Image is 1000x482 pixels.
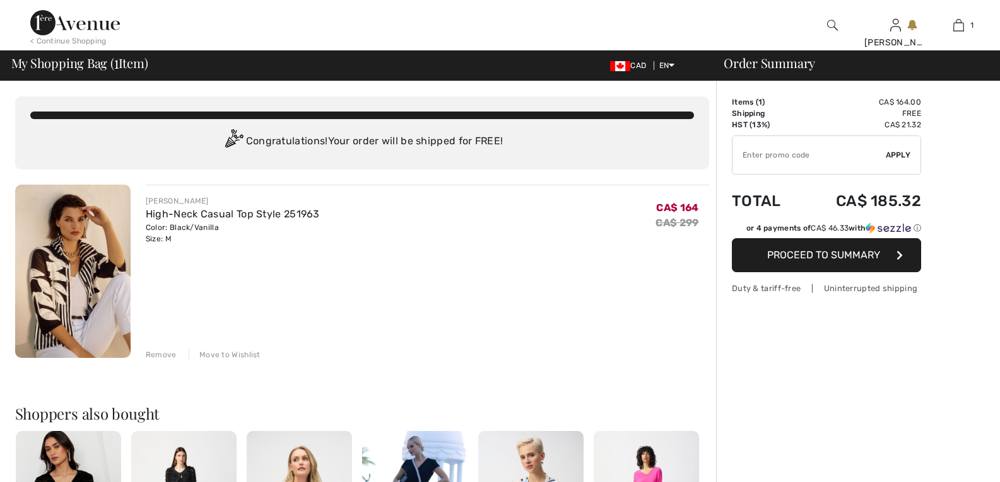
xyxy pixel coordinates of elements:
div: < Continue Shopping [30,35,107,47]
div: Move to Wishlist [189,349,261,360]
a: Sign In [890,19,901,31]
a: High-Neck Casual Top Style 251963 [146,208,320,220]
div: Duty & tariff-free | Uninterrupted shipping [732,282,921,294]
div: or 4 payments ofCA$ 46.33withSezzle Click to learn more about Sezzle [732,222,921,238]
div: Remove [146,349,177,360]
img: Canadian Dollar [610,61,630,71]
td: HST (13%) [732,119,801,130]
td: Shipping [732,108,801,119]
img: My Info [890,18,901,33]
div: Order Summary [709,57,992,69]
div: [PERSON_NAME] [864,36,926,49]
span: 1 [758,98,762,106]
span: 1 [114,54,119,70]
img: search the website [827,18,838,33]
span: CA$ 46.33 [811,224,849,232]
td: CA$ 185.32 [801,180,921,222]
div: Color: Black/Vanilla Size: M [146,222,320,244]
span: 1 [970,20,974,31]
img: Congratulation2.svg [221,129,246,154]
td: Total [732,180,801,222]
td: Free [801,108,921,119]
img: 1ère Avenue [30,10,120,35]
span: EN [659,61,675,70]
td: Items ( ) [732,96,801,108]
a: 1 [927,18,989,33]
input: Promo code [732,136,886,174]
h2: Shoppers also bought [15,406,709,421]
img: Sezzle [866,222,911,234]
span: My Shopping Bag ( Item) [11,57,148,69]
div: [PERSON_NAME] [146,195,320,207]
span: CAD [610,61,651,70]
span: Proceed to Summary [767,249,880,261]
img: My Bag [953,18,964,33]
td: CA$ 164.00 [801,96,921,108]
div: Congratulations! Your order will be shipped for FREE! [30,129,694,154]
span: Apply [886,149,911,161]
img: High-Neck Casual Top Style 251963 [15,185,131,358]
span: CA$ 164 [656,202,698,214]
s: CA$ 299 [656,217,698,229]
button: Proceed to Summary [732,238,921,272]
td: CA$ 21.32 [801,119,921,130]
div: or 4 payments of with [746,222,921,234]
